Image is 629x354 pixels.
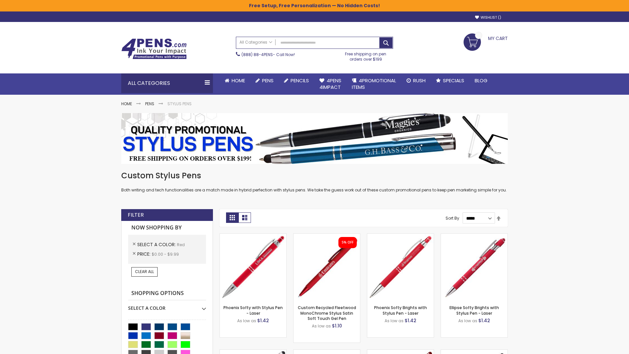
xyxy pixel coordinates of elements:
span: $0.00 - $9.99 [152,251,179,257]
span: Home [232,77,245,84]
a: Ellipse Softy Brights with Stylus Pen - Laser-Red [441,233,507,239]
span: Pencils [291,77,309,84]
a: 4PROMOTIONALITEMS [347,73,401,95]
span: As low as [385,318,404,324]
a: Specials [431,73,469,88]
span: As low as [237,318,256,324]
div: Select A Color [128,300,206,311]
strong: Filter [128,211,144,219]
strong: Stylus Pens [167,101,192,107]
span: All Categories [239,40,272,45]
a: Home [219,73,250,88]
img: Phoenix Softy with Stylus Pen - Laser-Red [220,234,286,300]
div: All Categories [121,73,213,93]
a: Phoenix Softy with Stylus Pen - Laser [223,305,283,316]
a: Phoenix Softy Brights with Stylus Pen - Laser [374,305,427,316]
a: Wishlist [475,15,501,20]
a: Custom Recycled Fleetwood MonoChrome Stylus Satin Soft Touch Gel Pen-Red [294,233,360,239]
span: - Call Now! [241,52,295,57]
div: Both writing and tech functionalities are a match made in hybrid perfection with stylus pens. We ... [121,170,508,193]
div: Free shipping on pen orders over $199 [338,49,393,62]
img: Phoenix Softy Brights with Stylus Pen - Laser-Red [367,234,434,300]
span: Pens [262,77,274,84]
a: Clear All [131,267,158,276]
strong: Grid [226,212,238,223]
span: $1.42 [478,317,490,324]
a: Ellipse Softy Brights with Stylus Pen - Laser [449,305,499,316]
span: Price [137,251,152,257]
img: Ellipse Softy Brights with Stylus Pen - Laser-Red [441,234,507,300]
img: 4Pens Custom Pens and Promotional Products [121,38,187,59]
a: Pens [250,73,279,88]
img: Stylus Pens [121,113,508,164]
a: Phoenix Softy with Stylus Pen - Laser-Red [220,233,286,239]
span: As low as [458,318,477,324]
a: 4Pens4impact [314,73,347,95]
img: Custom Recycled Fleetwood MonoChrome Stylus Satin Soft Touch Gel Pen-Red [294,234,360,300]
strong: Shopping Options [128,286,206,301]
span: Clear All [135,269,154,274]
a: Blog [469,73,493,88]
a: Pencils [279,73,314,88]
span: As low as [312,323,331,329]
span: Rush [413,77,426,84]
span: Blog [475,77,487,84]
a: Home [121,101,132,107]
a: Rush [401,73,431,88]
span: $1.10 [332,323,342,329]
label: Sort By [446,215,459,221]
span: $1.42 [257,317,269,324]
span: Select A Color [137,241,177,248]
span: Red [177,242,185,247]
div: 5% OFF [342,240,353,245]
a: All Categories [236,37,276,48]
a: Pens [145,101,154,107]
span: 4Pens 4impact [319,77,341,90]
span: 4PROMOTIONAL ITEMS [352,77,396,90]
a: (888) 88-4PENS [241,52,273,57]
h1: Custom Stylus Pens [121,170,508,181]
strong: Now Shopping by [128,221,206,235]
span: $1.42 [405,317,416,324]
span: Specials [443,77,464,84]
a: Phoenix Softy Brights with Stylus Pen - Laser-Red [367,233,434,239]
a: Custom Recycled Fleetwood MonoChrome Stylus Satin Soft Touch Gel Pen [298,305,356,321]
